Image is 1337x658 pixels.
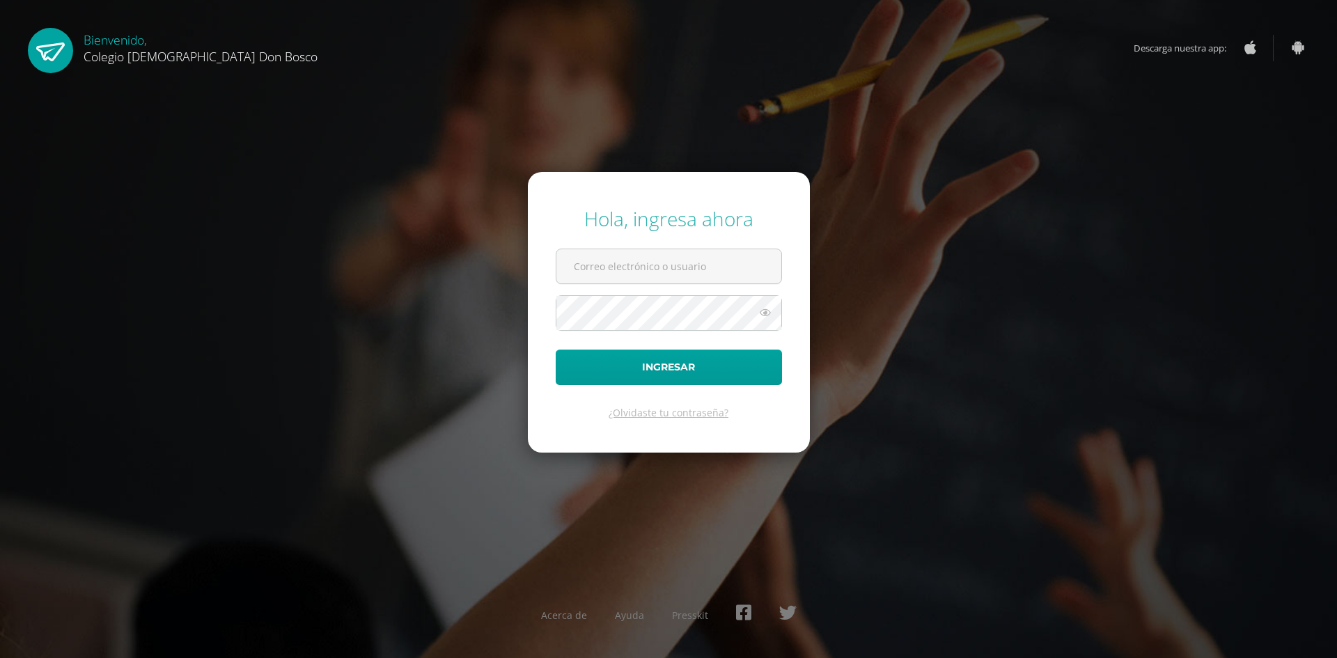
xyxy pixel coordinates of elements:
[556,249,781,283] input: Correo electrónico o usuario
[556,350,782,385] button: Ingresar
[1134,35,1240,61] span: Descarga nuestra app:
[541,609,587,622] a: Acerca de
[609,406,728,419] a: ¿Olvidaste tu contraseña?
[615,609,644,622] a: Ayuda
[84,28,318,65] div: Bienvenido,
[672,609,708,622] a: Presskit
[84,48,318,65] span: Colegio [DEMOGRAPHIC_DATA] Don Bosco
[556,205,782,232] div: Hola, ingresa ahora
